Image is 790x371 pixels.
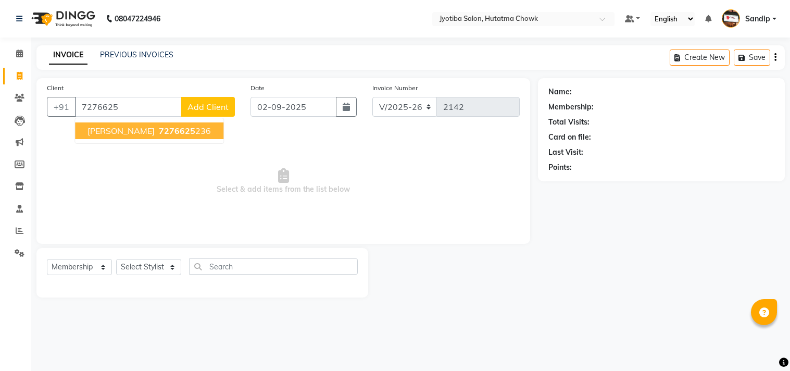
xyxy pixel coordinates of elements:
[548,86,572,97] div: Name:
[87,126,155,136] span: [PERSON_NAME]
[189,258,358,275] input: Search
[722,9,740,28] img: Sandip
[746,329,780,361] iframe: chat widget
[49,46,87,65] a: INVOICE
[548,102,594,113] div: Membership:
[745,14,770,24] span: Sandip
[75,97,182,117] input: Search by Name/Mobile/Email/Code
[115,4,160,33] b: 08047224946
[47,83,64,93] label: Client
[548,117,590,128] div: Total Visits:
[27,4,98,33] img: logo
[250,83,265,93] label: Date
[181,97,235,117] button: Add Client
[159,126,195,136] span: 7276625
[157,126,211,136] ngb-highlight: 236
[187,102,229,112] span: Add Client
[548,147,583,158] div: Last Visit:
[734,50,770,66] button: Save
[548,162,572,173] div: Points:
[47,97,76,117] button: +91
[670,50,730,66] button: Create New
[548,132,591,143] div: Card on file:
[100,50,173,59] a: PREVIOUS INVOICES
[47,129,520,233] span: Select & add items from the list below
[372,83,418,93] label: Invoice Number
